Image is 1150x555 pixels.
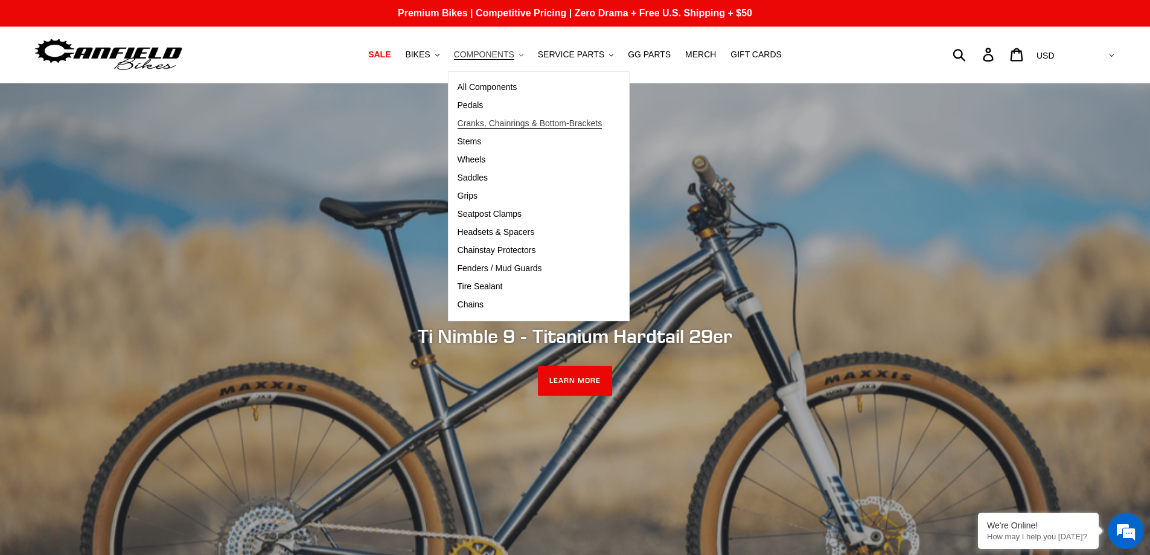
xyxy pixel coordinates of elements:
[458,173,488,183] span: Saddles
[449,169,612,187] a: Saddles
[458,191,478,201] span: Grips
[458,155,486,165] span: Wheels
[458,136,482,147] span: Stems
[959,41,990,68] input: Search
[724,47,788,63] a: GIFT CARDS
[458,209,522,219] span: Seatpost Clamps
[622,47,677,63] a: GG PARTS
[449,223,612,242] a: Headsets & Spacers
[685,50,716,60] span: MERCH
[458,245,536,255] span: Chainstay Protectors
[538,50,604,60] span: SERVICE PARTS
[458,263,542,274] span: Fenders / Mud Guards
[987,532,1090,541] p: How may I help you today?
[449,278,612,296] a: Tire Sealant
[246,325,904,348] h2: Ti Nimble 9 - Titanium Hardtail 29er
[454,50,514,60] span: COMPONENTS
[538,366,612,396] a: LEARN MORE
[458,82,517,92] span: All Components
[449,79,612,97] a: All Components
[449,260,612,278] a: Fenders / Mud Guards
[449,205,612,223] a: Seatpost Clamps
[449,296,612,314] a: Chains
[532,47,619,63] button: SERVICE PARTS
[679,47,722,63] a: MERCH
[449,187,612,205] a: Grips
[33,36,184,74] img: Canfield Bikes
[368,50,391,60] span: SALE
[405,50,430,60] span: BIKES
[362,47,397,63] a: SALE
[449,115,612,133] a: Cranks, Chainrings & Bottom-Brackets
[449,97,612,115] a: Pedals
[628,50,671,60] span: GG PARTS
[458,281,503,292] span: Tire Sealant
[399,47,445,63] button: BIKES
[449,151,612,169] a: Wheels
[448,47,529,63] button: COMPONENTS
[449,133,612,151] a: Stems
[458,118,602,129] span: Cranks, Chainrings & Bottom-Brackets
[730,50,782,60] span: GIFT CARDS
[449,242,612,260] a: Chainstay Protectors
[458,100,484,111] span: Pedals
[458,300,484,310] span: Chains
[458,227,535,237] span: Headsets & Spacers
[987,521,1090,530] div: We're Online!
